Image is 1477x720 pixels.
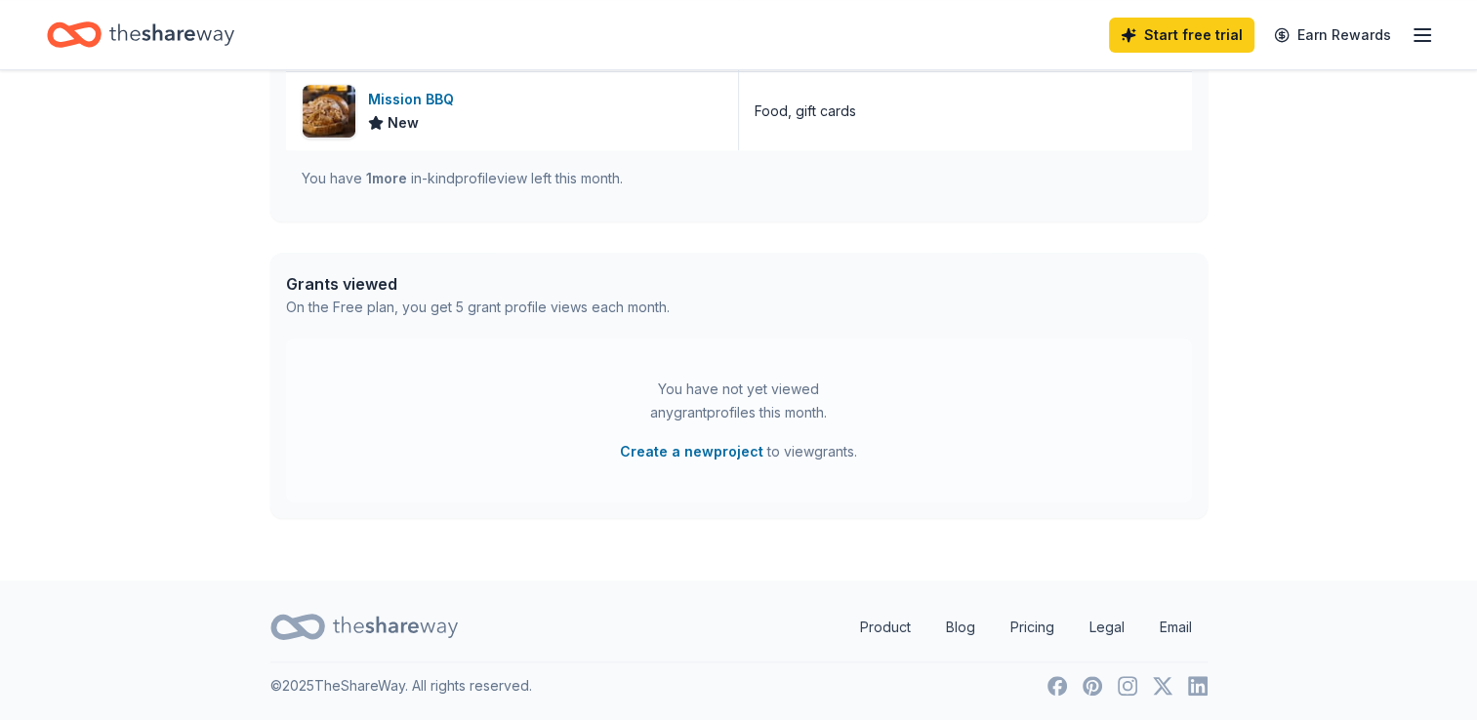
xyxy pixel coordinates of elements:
a: Product [844,608,926,647]
div: On the Free plan, you get 5 grant profile views each month. [286,296,670,319]
p: © 2025 TheShareWay. All rights reserved. [270,674,532,698]
button: Create a newproject [620,440,763,463]
img: Image for Mission BBQ [303,85,355,138]
div: You have in-kind profile view left this month. [302,167,623,190]
a: Pricing [995,608,1070,647]
nav: quick links [844,608,1208,647]
a: Email [1144,608,1208,647]
a: Blog [930,608,991,647]
div: Grants viewed [286,272,670,296]
a: Start free trial [1109,18,1254,53]
div: You have not yet viewed any grant profiles this month. [617,378,861,424]
span: to view grants . [620,440,857,463]
a: Legal [1074,608,1140,647]
div: Mission BBQ [368,88,462,111]
a: Home [47,12,234,58]
span: New [388,111,419,135]
div: Food, gift cards [755,100,856,123]
span: 1 more [366,170,407,186]
a: Earn Rewards [1262,18,1403,53]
